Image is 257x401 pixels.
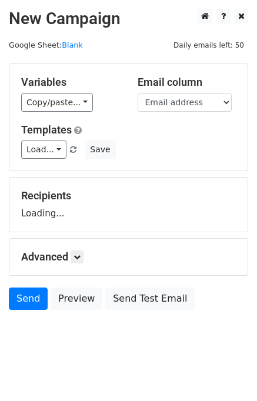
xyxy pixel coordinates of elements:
[62,41,83,49] a: Blank
[169,39,248,52] span: Daily emails left: 50
[21,189,236,220] div: Loading...
[21,93,93,112] a: Copy/paste...
[9,288,48,310] a: Send
[85,141,115,159] button: Save
[169,41,248,49] a: Daily emails left: 50
[21,141,66,159] a: Load...
[105,288,195,310] a: Send Test Email
[9,9,248,29] h2: New Campaign
[138,76,236,89] h5: Email column
[21,123,72,136] a: Templates
[21,189,236,202] h5: Recipients
[21,250,236,263] h5: Advanced
[21,76,120,89] h5: Variables
[9,41,83,49] small: Google Sheet:
[51,288,102,310] a: Preview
